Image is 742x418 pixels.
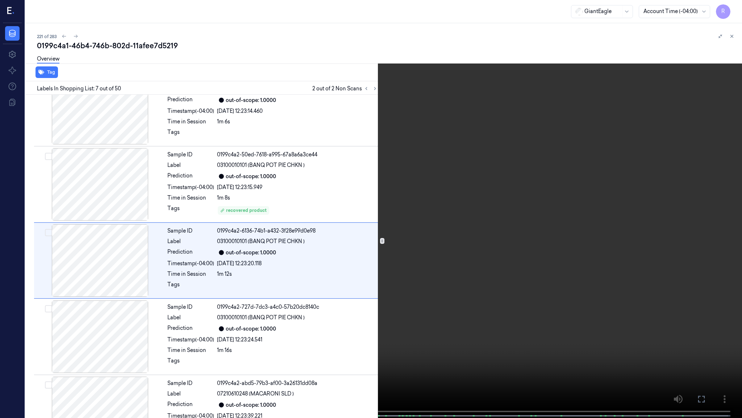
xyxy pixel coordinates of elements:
div: Tags [167,128,214,140]
div: Timestamp (-04:00) [167,336,214,344]
div: Time in Session [167,118,214,126]
div: out-of-scope: 1.0000 [226,401,276,409]
div: Prediction [167,96,214,104]
div: Prediction [167,172,214,181]
span: 03100010101 (BANQ POT PIE CHKN ) [217,161,305,169]
div: 0199c4a2-727d-7dc3-a4c0-57b20dc8140c [217,303,378,311]
a: Overview [37,55,59,63]
div: out-of-scope: 1.0000 [226,249,276,257]
div: 1m 16s [217,347,378,354]
div: 0199c4a2-50ed-7618-a995-67a8a6a3ce44 [217,151,378,159]
div: [DATE] 12:23:24.541 [217,336,378,344]
div: Label [167,390,214,398]
div: Sample ID [167,303,214,311]
div: Tags [167,205,214,216]
div: 0199c4a2-6136-74b1-a432-3f28e99d0e98 [217,227,378,235]
div: Label [167,238,214,245]
div: 0199c4a1-46b4-746b-802d-11afee7d5219 [37,41,736,51]
button: Select row [45,153,52,160]
div: Label [167,161,214,169]
span: Labels In Shopping List: 7 out of 50 [37,85,121,93]
div: out-of-scope: 1.0000 [226,97,276,104]
div: [DATE] 12:23:14.460 [217,107,378,115]
div: Sample ID [167,151,214,159]
div: Label [167,314,214,321]
div: out-of-scope: 1.0000 [226,173,276,180]
div: out-of-scope: 1.0000 [226,325,276,333]
div: recovered product [220,207,267,214]
button: R [716,4,730,19]
button: Select row [45,305,52,312]
button: Tag [36,66,58,78]
div: Timestamp (-04:00) [167,184,214,191]
div: 1m 6s [217,118,378,126]
div: Sample ID [167,380,214,387]
div: 0199c4a2-abd5-79b3-af00-3a26131dd08a [217,380,378,387]
span: 221 of 283 [37,33,57,40]
div: [DATE] 12:23:20.118 [217,260,378,267]
span: 03100010101 (BANQ POT PIE CHKN ) [217,238,305,245]
div: Time in Session [167,194,214,202]
div: Prediction [167,248,214,257]
div: Time in Session [167,270,214,278]
span: 03100010101 (BANQ POT PIE CHKN ) [217,314,305,321]
div: Timestamp (-04:00) [167,260,214,267]
div: Tags [167,281,214,292]
div: 1m 12s [217,270,378,278]
div: Prediction [167,324,214,333]
div: 1m 8s [217,194,378,202]
button: Select row [45,381,52,389]
div: Timestamp (-04:00) [167,107,214,115]
div: Tags [167,357,214,369]
span: 2 out of 2 Non Scans [312,84,379,93]
div: Sample ID [167,227,214,235]
div: Prediction [167,401,214,409]
button: Select row [45,229,52,236]
div: [DATE] 12:23:15.949 [217,184,378,191]
span: 07210610248 (MACARONI SLD ) [217,390,294,398]
div: Time in Session [167,347,214,354]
